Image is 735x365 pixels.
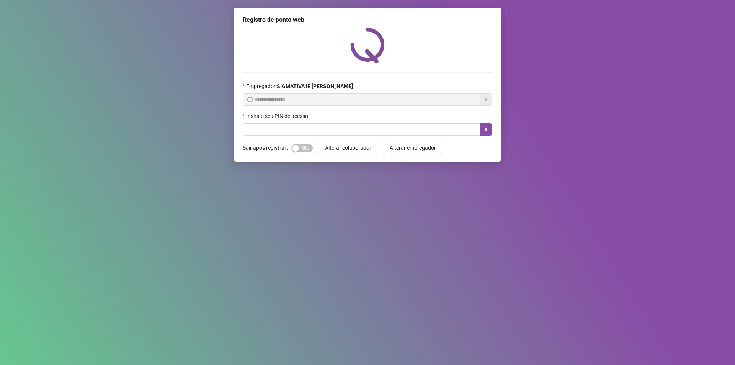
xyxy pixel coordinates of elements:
span: Empregador : [246,82,353,90]
div: Registro de ponto web [243,15,492,25]
span: Alterar colaborador [325,144,371,152]
button: Alterar empregador [384,142,442,154]
span: caret-right [483,126,489,133]
img: QRPoint [350,28,385,63]
label: Insira o seu PIN de acesso [243,112,313,120]
span: info-circle [247,97,253,102]
button: Alterar colaborador [319,142,377,154]
label: Sair após registrar [243,142,291,154]
span: Alterar empregador [390,144,436,152]
strong: SIGMATIVA IE [PERSON_NAME] [277,83,353,89]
